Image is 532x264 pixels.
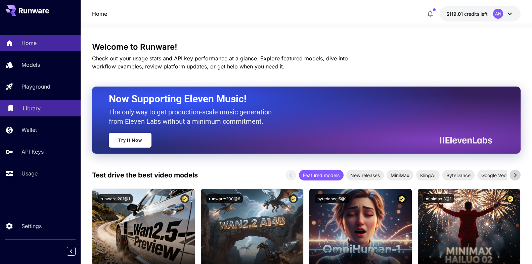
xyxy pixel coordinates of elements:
div: KlingAI [416,170,440,180]
p: The only way to get production-scale music generation from Eleven Labs without a minimum commitment. [109,107,277,126]
div: Collapse sidebar [72,245,81,257]
span: Check out your usage stats and API key performance at a glance. Explore featured models, dive int... [92,55,348,70]
h3: Welcome to Runware! [92,42,521,52]
button: Certified Model – Vetted for best performance and includes a commercial license. [506,194,515,203]
div: AN [493,9,503,19]
p: Library [23,104,41,112]
button: Certified Model – Vetted for best performance and includes a commercial license. [180,194,189,203]
a: Try It Now [109,133,151,148]
span: Featured models [299,172,344,179]
p: Models [21,61,40,69]
button: runware:200@6 [206,194,243,203]
button: $119.01044AN [440,6,521,21]
span: Google Veo [477,172,511,179]
span: ByteDance [442,172,475,179]
button: bytedance:5@1 [315,194,349,203]
p: Test drive the best video models [92,170,198,180]
p: Wallet [21,126,37,134]
p: Usage [21,169,38,177]
button: minimax:3@1 [423,194,454,203]
div: Featured models [299,170,344,180]
div: $119.01044 [446,10,488,17]
button: runware:201@1 [98,194,133,203]
h2: Now Supporting Eleven Music! [109,93,487,105]
p: Settings [21,222,42,230]
span: KlingAI [416,172,440,179]
div: MiniMax [387,170,413,180]
a: Home [92,10,107,18]
button: Certified Model – Vetted for best performance and includes a commercial license. [397,194,406,203]
p: Playground [21,83,50,91]
span: MiniMax [387,172,413,179]
span: $119.01 [446,11,464,17]
div: New releases [346,170,384,180]
button: Certified Model – Vetted for best performance and includes a commercial license. [289,194,298,203]
nav: breadcrumb [92,10,107,18]
p: API Keys [21,148,44,156]
p: Home [21,39,37,47]
div: Google Veo [477,170,511,180]
div: ByteDance [442,170,475,180]
span: credits left [464,11,488,17]
span: New releases [346,172,384,179]
button: Collapse sidebar [67,247,76,256]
